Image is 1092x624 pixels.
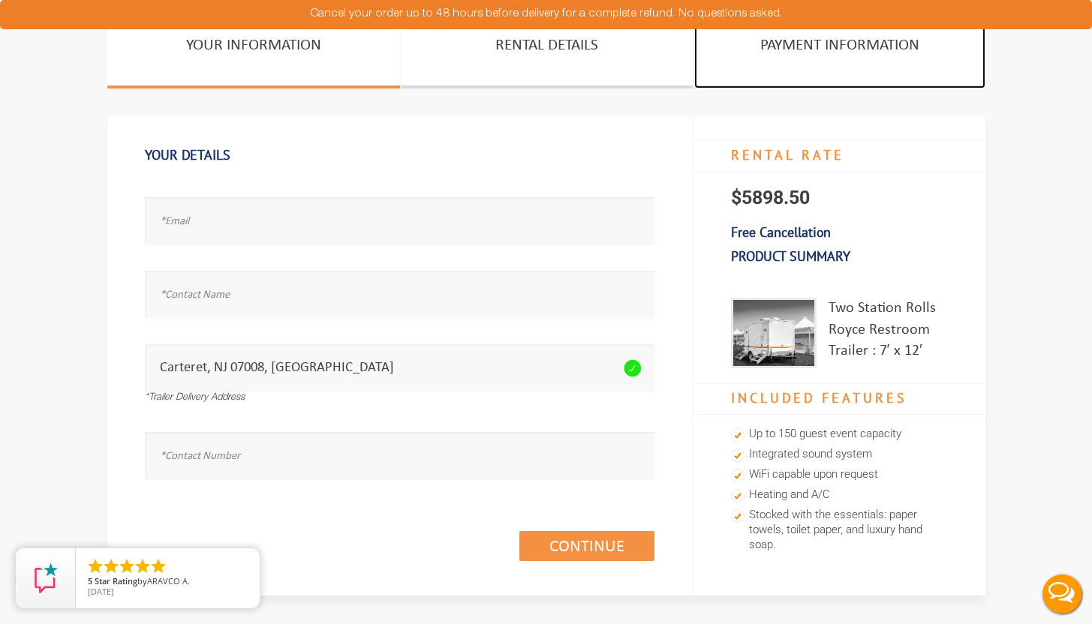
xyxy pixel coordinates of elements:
[693,383,985,415] h4: Included Features
[145,432,654,479] input: *Contact Number
[145,344,654,391] input: *Trailer Delivery Address
[829,298,948,368] div: Two Station Rolls Royce Restroom Trailer : 7′ x 12′
[145,139,654,171] h1: Your Details
[693,172,985,224] p: $5898.50
[693,140,985,172] h4: RENTAL RATE
[145,197,654,244] input: *Email
[731,445,948,465] li: Integrated sound system
[88,586,114,597] span: [DATE]
[731,465,948,485] li: WiFi capable upon request
[731,223,831,241] b: Free Cancellation
[731,505,948,556] li: Stocked with the essentials: paper towels, toilet paper, and luxury hand soap.
[86,557,104,575] li: 
[95,575,137,586] span: Star Rating
[88,577,248,587] span: by
[107,6,400,88] a: Your Information
[88,575,92,586] span: 5
[31,563,61,593] img: Review Rating
[118,557,136,575] li: 
[145,271,654,318] input: *Contact Name
[102,557,120,575] li: 
[149,557,167,575] li: 
[519,531,654,561] a: Continue
[693,241,985,272] h3: Product Summary
[694,6,985,88] a: PAYMENT INFORMATION
[731,485,948,505] li: Heating and A/C
[1032,564,1092,624] button: Live Chat
[402,6,693,88] a: Rental Details
[731,424,948,445] li: Up to 150 guest event capacity
[145,391,654,406] div: *Trailer Delivery Address
[147,575,190,586] span: ARAVCO A.
[134,557,152,575] li: 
